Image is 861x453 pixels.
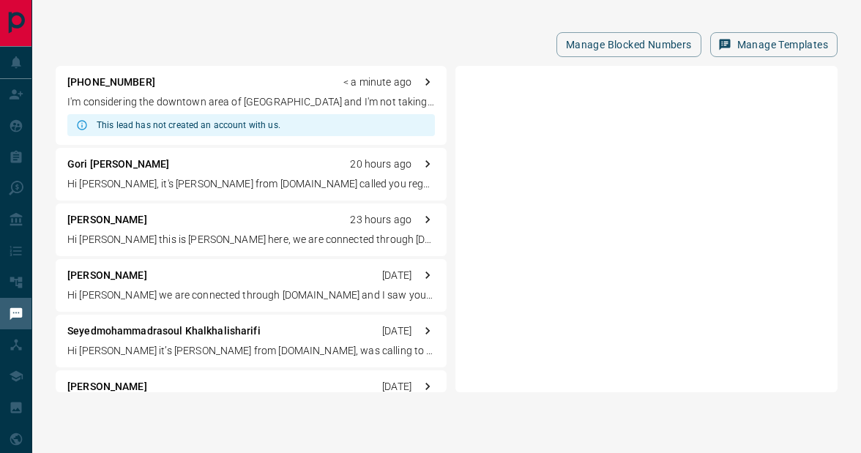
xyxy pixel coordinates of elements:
p: Hi [PERSON_NAME] we are connected through [DOMAIN_NAME] and I saw you are [GEOGRAPHIC_DATA], let ... [67,288,435,303]
p: Hi [PERSON_NAME], it's [PERSON_NAME] from [DOMAIN_NAME] called you regarding your search in downt... [67,176,435,192]
p: [PERSON_NAME] [67,379,147,394]
p: Hi [PERSON_NAME] this is [PERSON_NAME] here, we are connected through [DOMAIN_NAME] called you re... [67,232,435,247]
p: < a minute ago [343,75,411,90]
p: [DATE] [382,268,411,283]
p: Hi [PERSON_NAME] it’s [PERSON_NAME] from [DOMAIN_NAME], was calling to find out how is your house... [67,343,435,359]
p: [PHONE_NUMBER] [67,75,155,90]
p: [DATE] [382,323,411,339]
p: I'm considering the downtown area of [GEOGRAPHIC_DATA] and I'm not taking out a loan with high in... [67,94,435,110]
p: [PERSON_NAME] [67,212,147,228]
p: Seyedmohammadrasoul Khalkhalisharifi [67,323,261,339]
p: [PERSON_NAME] [67,268,147,283]
p: [DATE] [382,379,411,394]
button: Manage Templates [710,32,838,57]
p: Gori [PERSON_NAME] [67,157,169,172]
p: 20 hours ago [350,157,411,172]
p: 23 hours ago [350,212,411,228]
button: Manage Blocked Numbers [556,32,701,57]
div: This lead has not created an account with us. [97,114,280,136]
